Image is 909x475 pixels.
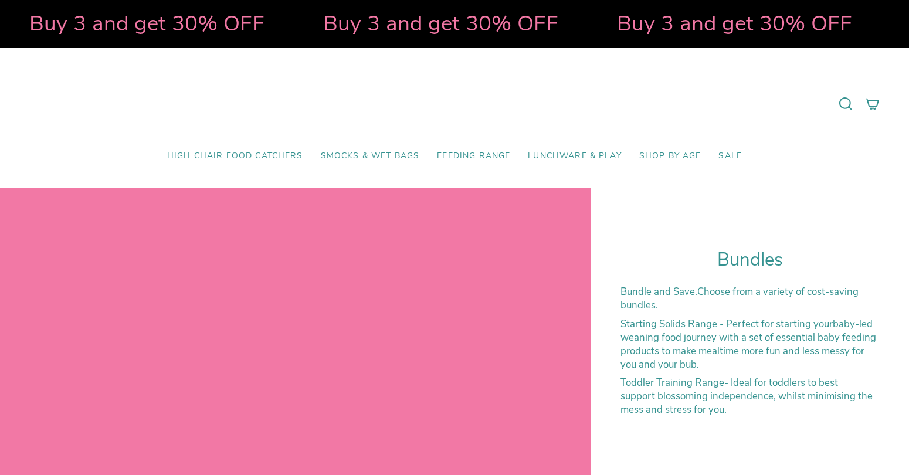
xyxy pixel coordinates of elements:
[322,9,557,38] strong: Buy 3 and get 30% OFF
[710,142,751,170] a: SALE
[620,249,880,271] h1: Bundles
[428,142,519,170] a: Feeding Range
[528,151,621,161] span: Lunchware & Play
[354,65,556,142] a: Mumma’s Little Helpers
[620,285,697,298] strong: Bundle and Save.
[519,142,630,170] a: Lunchware & Play
[718,151,742,161] span: SALE
[630,142,710,170] a: Shop by Age
[620,317,880,371] p: - Perfect for starting your
[28,9,263,38] strong: Buy 3 and get 30% OFF
[167,151,303,161] span: High Chair Food Catchers
[620,285,880,312] p: Choose from a variety of cost-saving bundles.
[437,151,510,161] span: Feeding Range
[620,376,880,416] p: - Ideal for toddlers to best support blossoming independence, whilst minimising the mess and stre...
[321,151,420,161] span: Smocks & Wet Bags
[312,142,429,170] a: Smocks & Wet Bags
[616,9,851,38] strong: Buy 3 and get 30% OFF
[620,317,717,331] strong: Starting Solids Range
[620,317,876,371] span: baby-led weaning food journey with a set of essential baby feeding products to make mealtime more...
[620,376,724,389] strong: Toddler Training Range
[639,151,701,161] span: Shop by Age
[158,142,312,170] a: High Chair Food Catchers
